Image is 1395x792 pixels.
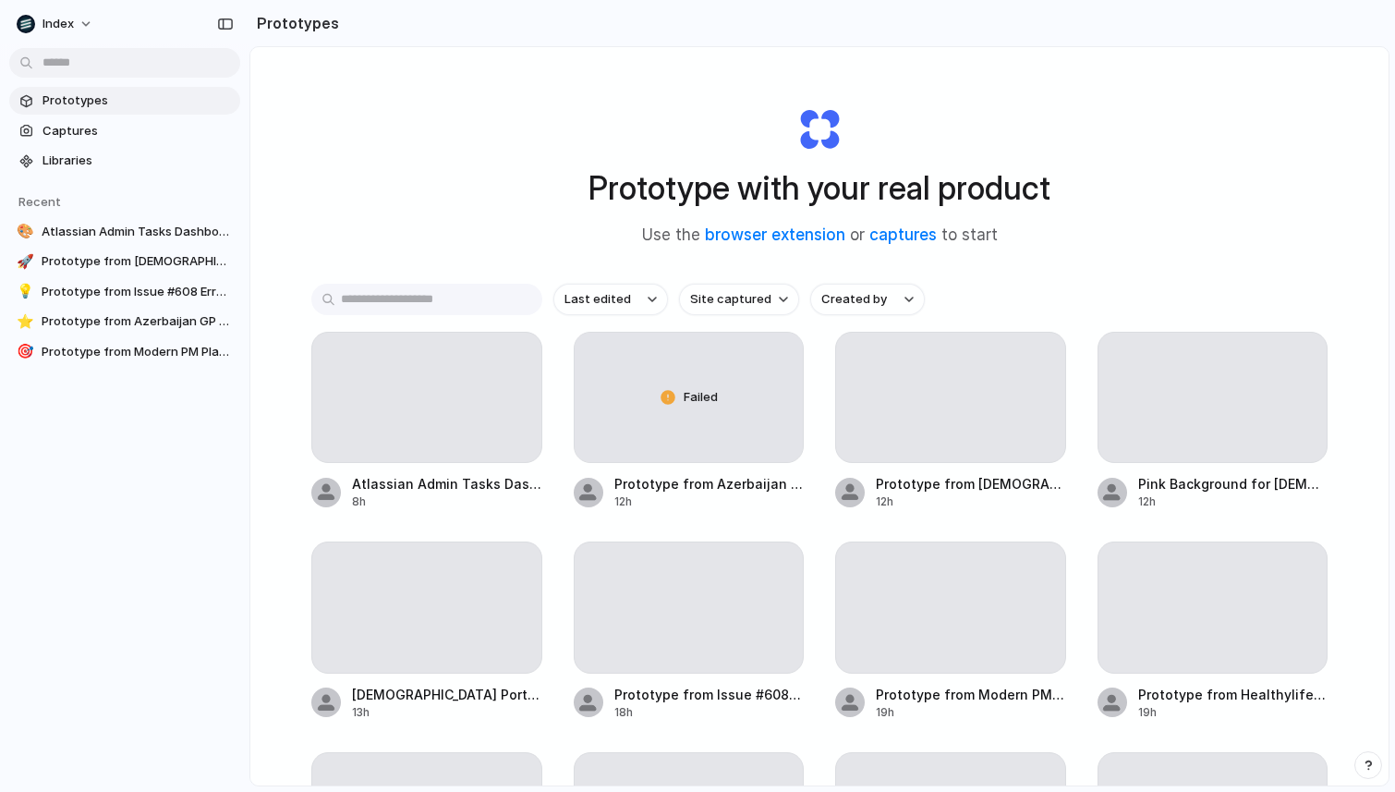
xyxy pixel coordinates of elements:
h2: Prototypes [249,12,339,34]
a: 🎯Prototype from Modern PM Planning [9,338,240,366]
span: Prototypes [42,91,233,110]
a: 🚀Prototype from [DEMOGRAPHIC_DATA][PERSON_NAME] Interests [9,248,240,275]
span: Prototype from [DEMOGRAPHIC_DATA][PERSON_NAME] Interests [876,474,1066,493]
div: 12h [1138,493,1328,510]
a: 💡Prototype from Issue #608 Error Investigation [9,278,240,306]
span: Prototype from Modern PM Planning [876,685,1066,704]
div: 12h [614,493,805,510]
span: Index [42,15,74,33]
span: Prototype from Issue #608 Error Investigation [42,283,233,301]
span: Atlassian Admin Tasks Dashboard [352,474,542,493]
a: [DEMOGRAPHIC_DATA] Portal Login Interface13h [311,542,542,720]
div: ⭐ [17,312,34,331]
a: Prototype from Modern PM Planning19h [835,542,1066,720]
span: Captures [42,122,233,140]
div: 19h [1138,704,1328,721]
a: 🎨Atlassian Admin Tasks Dashboard [9,218,240,246]
div: 🎨 [17,223,34,241]
a: captures [869,225,937,244]
div: 19h [876,704,1066,721]
a: Prototype from Healthylife Rewards19h [1098,542,1328,720]
span: Prototype from [DEMOGRAPHIC_DATA][PERSON_NAME] Interests [42,252,233,271]
button: Last edited [553,284,668,315]
span: Pink Background for [DEMOGRAPHIC_DATA][PERSON_NAME] Interests [1138,474,1328,493]
div: 8h [352,493,542,510]
span: Failed [684,388,718,407]
button: Index [9,9,103,39]
a: Atlassian Admin Tasks Dashboard8h [311,332,542,510]
div: 12h [876,493,1066,510]
a: Pink Background for [DEMOGRAPHIC_DATA][PERSON_NAME] Interests12h [1098,332,1328,510]
span: Last edited [564,290,631,309]
a: ⭐Prototype from Azerbaijan GP 2025 Race Result [9,308,240,335]
span: Recent [18,194,61,209]
span: [DEMOGRAPHIC_DATA] Portal Login Interface [352,685,542,704]
a: Libraries [9,147,240,175]
h1: Prototype with your real product [588,164,1050,213]
span: Created by [821,290,887,309]
span: Prototype from Issue #608 Error Investigation [614,685,805,704]
a: FailedPrototype from Azerbaijan GP 2025 Race Result12h [574,332,805,510]
span: Prototype from Azerbaijan GP 2025 Race Result [42,312,233,331]
div: 💡 [17,283,34,301]
span: Prototype from Modern PM Planning [42,343,233,361]
span: Libraries [42,152,233,170]
span: Atlassian Admin Tasks Dashboard [42,223,233,241]
span: Site captured [690,290,771,309]
a: Prototypes [9,87,240,115]
span: Use the or to start [642,224,998,248]
a: browser extension [705,225,845,244]
a: Prototype from Issue #608 Error Investigation18h [574,542,805,720]
button: Created by [810,284,925,315]
button: Site captured [679,284,799,315]
a: Prototype from [DEMOGRAPHIC_DATA][PERSON_NAME] Interests12h [835,332,1066,510]
div: 13h [352,704,542,721]
div: 🎯 [17,343,34,361]
div: 🚀 [17,252,34,271]
div: 18h [614,704,805,721]
span: Prototype from Azerbaijan GP 2025 Race Result [614,474,805,493]
a: Captures [9,117,240,145]
span: Prototype from Healthylife Rewards [1138,685,1328,704]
